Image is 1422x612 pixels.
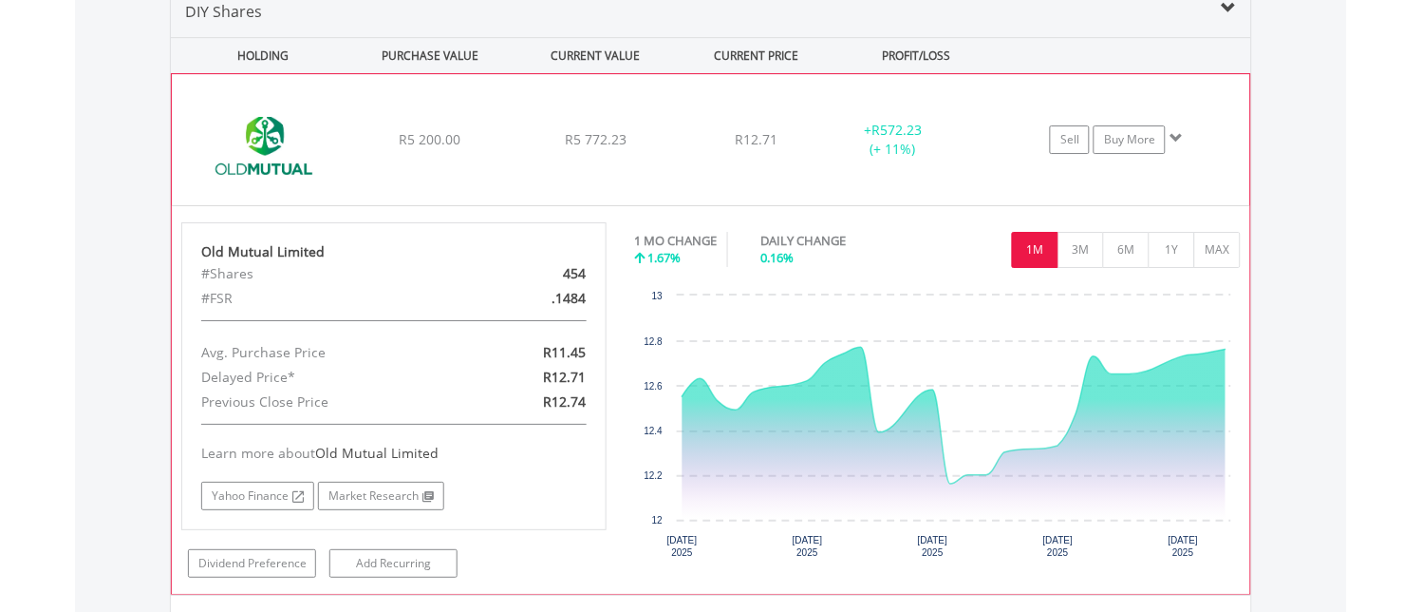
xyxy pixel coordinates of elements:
text: 13 [651,291,663,301]
div: PROFIT/LOSS [835,38,998,73]
div: .1484 [462,286,600,311]
a: Dividend Preference [188,549,316,578]
text: 12 [651,515,663,526]
text: [DATE] 2025 [666,535,697,558]
text: 12.4 [644,426,663,436]
span: 0.16% [761,249,795,266]
div: CURRENT VALUE [515,38,677,73]
text: [DATE] 2025 [1168,535,1198,558]
a: Sell [1050,125,1090,154]
text: 12.6 [644,381,663,392]
button: 1M [1012,232,1058,268]
text: [DATE] 2025 [1042,535,1073,558]
div: Delayed Price* [187,365,462,390]
span: R12.74 [543,392,586,411]
button: 6M [1103,232,1150,268]
a: Yahoo Finance [201,482,314,510]
div: Learn more about [201,444,587,463]
text: [DATE] 2025 [792,535,822,558]
a: Market Research [318,482,444,510]
span: 1.67% [648,249,682,266]
span: R5 200.00 [399,130,460,148]
span: R11.45 [543,343,586,361]
span: R572.23 [871,121,922,139]
span: DIY Shares [185,1,262,22]
div: 1 MO CHANGE [635,232,718,250]
div: CURRENT PRICE [681,38,832,73]
span: R12.71 [543,368,586,386]
text: [DATE] 2025 [917,535,947,558]
div: #Shares [187,261,462,286]
img: EQU.ZA.OMU.png [181,98,345,201]
div: #FSR [187,286,462,311]
div: 454 [462,261,600,286]
button: MAX [1194,232,1241,268]
text: 12.8 [644,336,663,347]
a: Add Recurring [329,549,458,578]
div: Avg. Purchase Price [187,340,462,365]
button: 3M [1057,232,1104,268]
div: HOLDING [172,38,345,73]
span: Old Mutual Limited [315,444,439,462]
div: Old Mutual Limited [201,242,587,261]
div: + (+ 11%) [822,121,964,159]
div: PURCHASE VALUE [348,38,511,73]
div: Previous Close Price [187,390,462,414]
span: R12.71 [735,130,777,148]
text: 12.2 [644,470,663,481]
svg: Interactive chart [635,286,1241,571]
a: Buy More [1094,125,1166,154]
div: Chart. Highcharts interactive chart. [635,286,1242,571]
div: DAILY CHANGE [761,232,913,250]
span: R5 772.23 [565,130,627,148]
button: 1Y [1149,232,1195,268]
